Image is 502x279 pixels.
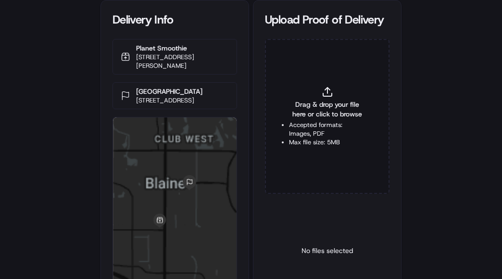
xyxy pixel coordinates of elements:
[289,138,365,147] li: Max file size: 5MB
[289,121,365,138] li: Accepted formats: Images, PDF
[113,12,237,27] div: Delivery Info
[289,100,365,119] span: Drag & drop your file here or click to browse
[136,43,229,53] p: Planet Smoothie
[265,12,389,27] div: Upload Proof of Delivery
[301,246,353,255] p: No files selected
[136,96,202,105] p: [STREET_ADDRESS]
[136,87,202,96] p: [GEOGRAPHIC_DATA]
[136,53,229,70] p: [STREET_ADDRESS][PERSON_NAME]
